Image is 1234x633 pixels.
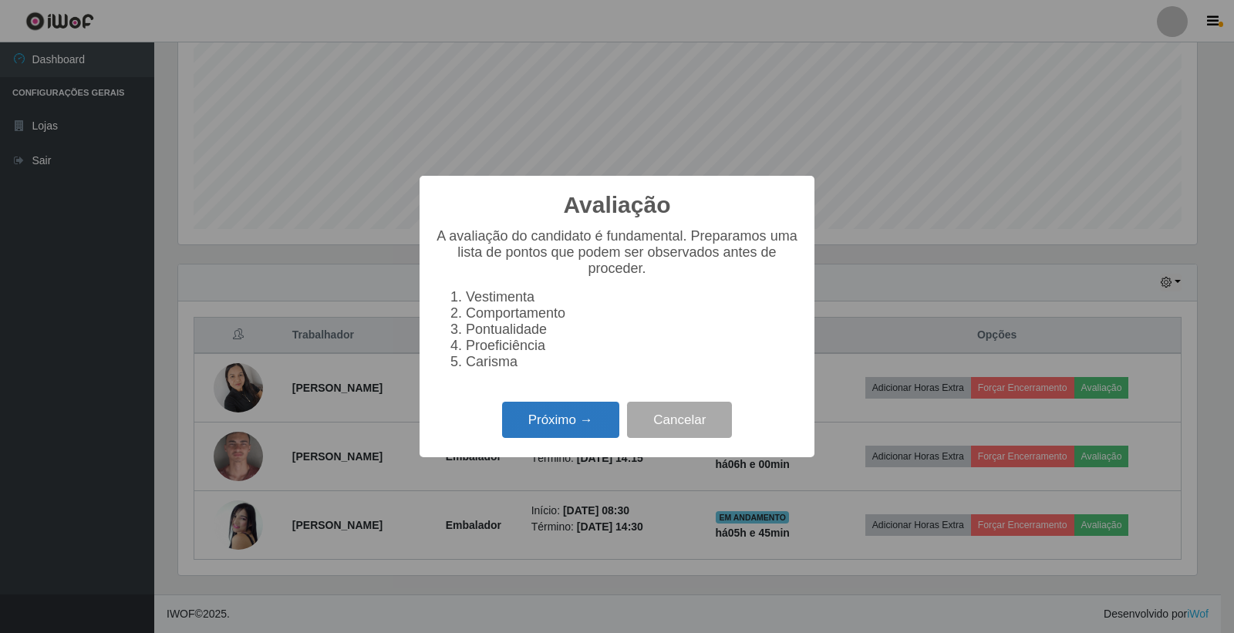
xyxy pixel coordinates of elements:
[466,305,799,322] li: Comportamento
[564,191,671,219] h2: Avaliação
[466,322,799,338] li: Pontualidade
[627,402,732,438] button: Cancelar
[466,289,799,305] li: Vestimenta
[466,338,799,354] li: Proeficiência
[466,354,799,370] li: Carisma
[502,402,619,438] button: Próximo →
[435,228,799,277] p: A avaliação do candidato é fundamental. Preparamos uma lista de pontos que podem ser observados a...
